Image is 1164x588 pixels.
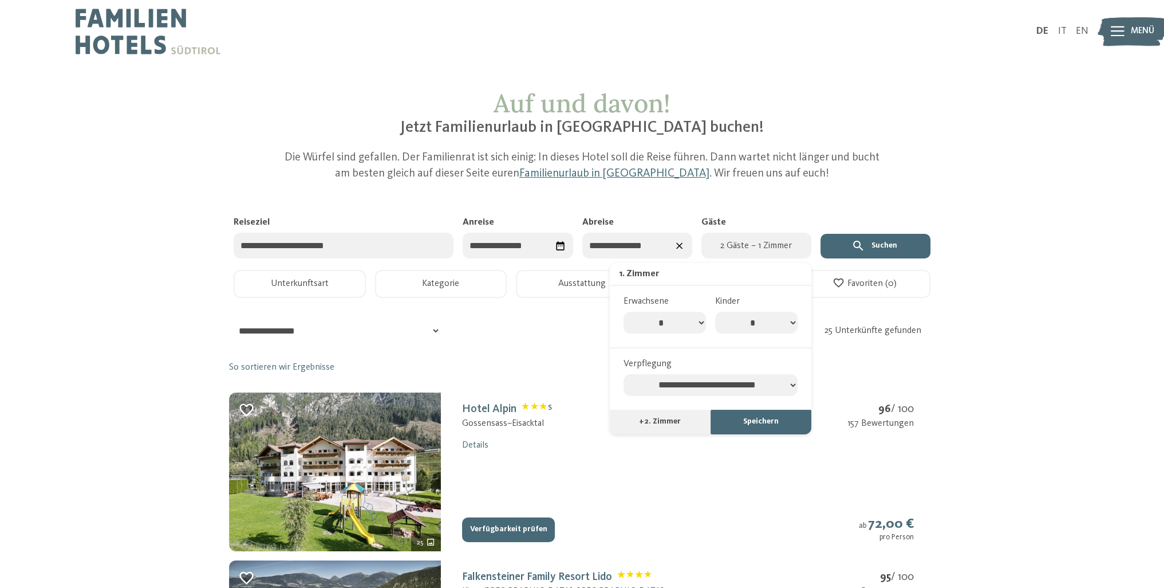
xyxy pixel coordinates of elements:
[715,297,740,306] span: Kinder
[229,393,441,551] img: Hotel Alpin
[859,516,914,542] div: ab
[463,218,494,227] span: Anreise
[859,533,914,542] div: pro Person
[711,410,811,435] button: Speichern
[880,571,891,583] strong: 95
[1058,26,1066,36] a: IT
[417,538,424,548] span: 25
[462,417,552,430] div: Gossensass – Eisacktal
[238,570,255,586] div: Zu Favoriten hinzufügen
[824,324,934,337] div: 25 Unterkünfte gefunden
[462,518,555,543] button: Verfügbarkeit prüfen
[868,517,914,531] strong: 72,00 €
[670,236,689,255] div: Daten zurücksetzen
[1076,26,1088,36] a: EN
[624,297,669,306] span: Erwachsene
[820,234,930,259] button: Suchen
[494,87,670,119] span: Auf und davon!
[519,168,709,179] a: Familienurlaub in [GEOGRAPHIC_DATA]
[426,538,436,547] svg: 25 weitere Bilder
[624,359,672,369] span: Verpflegung
[619,268,659,280] div: 1. Zimmer
[283,150,882,182] p: Die Würfel sind gefallen. Der Familienrat ist sich einig: In dieses Hotel soll die Reise führen. ...
[462,403,552,415] a: Hotel AlpinKlassifizierung: 3 Sterne S
[234,218,270,227] span: Reiseziel
[522,402,551,417] span: Klassifizierung: 3 Sterne S
[234,270,366,298] button: Unterkunftsart
[1131,25,1154,38] span: Menü
[701,233,811,258] button: 2 Gäste – 1 Zimmer2 Gäste – 1 Zimmer
[617,570,651,585] span: Klassifizierung: 4 Sterne
[610,410,711,435] button: +2. Zimmer
[582,218,614,227] span: Abreise
[462,441,488,450] a: Details
[878,403,891,415] strong: 96
[548,404,552,411] span: S
[708,239,804,253] span: 2 Gäste – 1 Zimmer
[798,270,930,298] button: Favoriten (0)
[238,402,255,418] div: Zu Favoriten hinzufügen
[701,218,726,227] span: Gäste
[1036,26,1048,36] a: DE
[847,417,914,430] div: 157 Bewertungen
[844,570,914,585] div: / 100
[462,571,652,583] a: Falkensteiner Family Resort LidoKlassifizierung: 4 Sterne
[400,120,764,136] span: Jetzt Familienurlaub in [GEOGRAPHIC_DATA] buchen!
[516,270,648,298] button: Ausstattung
[229,361,334,374] a: So sortieren wir Ergebnisse
[375,270,507,298] button: Kategorie
[551,236,570,255] div: Datum auswählen
[847,402,914,417] div: / 100
[411,534,441,551] div: 25 weitere Bilder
